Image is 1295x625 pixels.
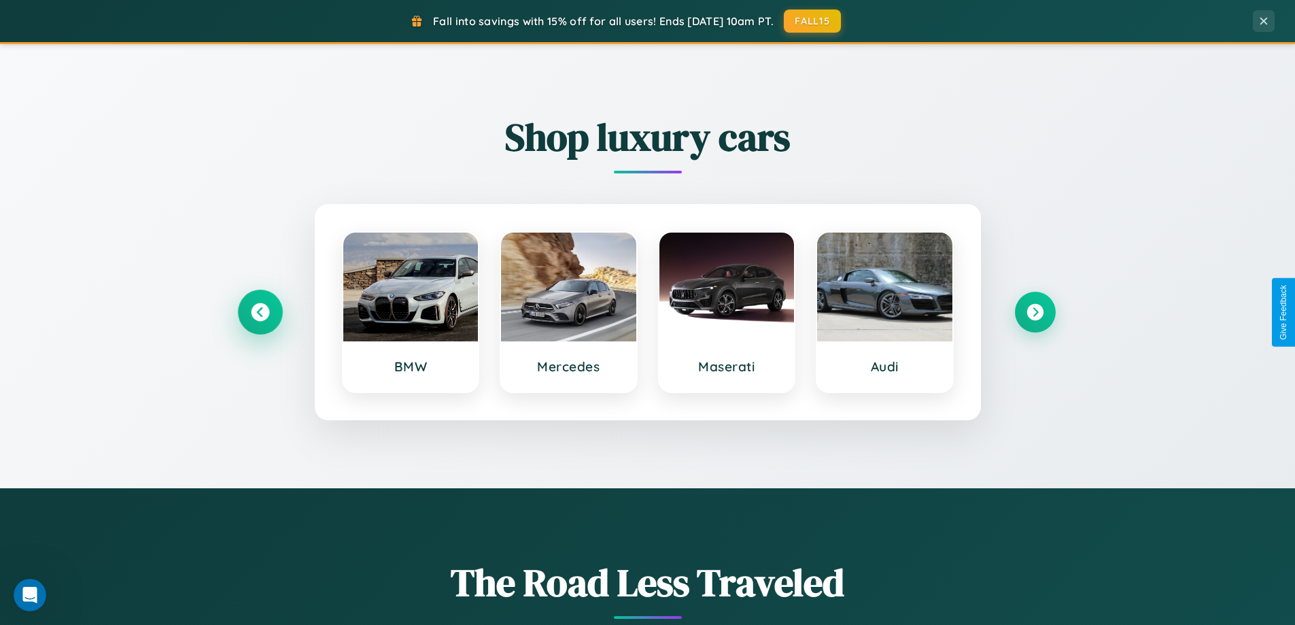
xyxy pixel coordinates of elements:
[784,10,841,33] button: FALL15
[433,14,774,28] span: Fall into savings with 15% off for all users! Ends [DATE] 10am PT.
[240,111,1056,163] h2: Shop luxury cars
[1279,285,1288,340] div: Give Feedback
[831,358,939,375] h3: Audi
[673,358,781,375] h3: Maserati
[240,556,1056,609] h1: The Road Less Traveled
[14,579,46,611] iframe: Intercom live chat
[515,358,623,375] h3: Mercedes
[357,358,465,375] h3: BMW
